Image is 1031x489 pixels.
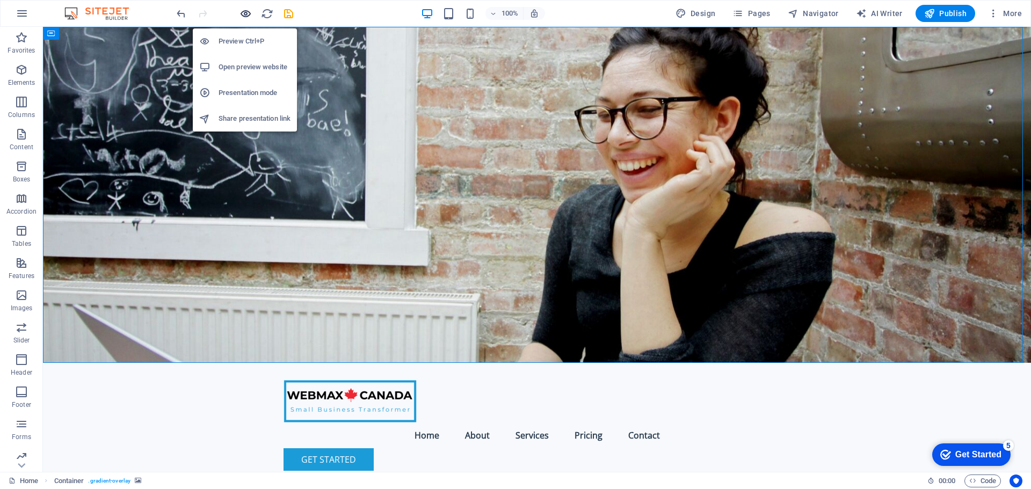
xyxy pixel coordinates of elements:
[13,175,31,184] p: Boxes
[219,86,291,99] h6: Presentation mode
[9,5,87,28] div: Get Started 5 items remaining, 0% complete
[8,78,35,87] p: Elements
[783,5,843,22] button: Navigator
[175,8,187,20] i: Undo: Change image (Ctrl+Z)
[13,336,30,345] p: Slider
[10,143,33,151] p: Content
[219,61,291,74] h6: Open preview website
[852,5,907,22] button: AI Writer
[219,112,291,125] h6: Share presentation link
[282,7,295,20] button: save
[260,7,273,20] button: reload
[788,8,839,19] span: Navigator
[676,8,716,19] span: Design
[175,7,187,20] button: undo
[9,475,38,487] a: Click to cancel selection. Double-click to open Pages
[529,9,539,18] i: On resize automatically adjust zoom level to fit chosen device.
[856,8,903,19] span: AI Writer
[79,2,90,13] div: 5
[54,475,84,487] span: Click to select. Double-click to edit
[11,368,32,377] p: Header
[1010,475,1022,487] button: Usercentrics
[8,46,35,55] p: Favorites
[502,7,519,20] h6: 100%
[927,475,956,487] h6: Session time
[88,475,130,487] span: . gradient-overlay
[924,8,967,19] span: Publish
[12,400,31,409] p: Footer
[732,8,770,19] span: Pages
[946,477,948,485] span: :
[11,304,33,312] p: Images
[728,5,774,22] button: Pages
[939,475,955,487] span: 00 00
[12,433,31,441] p: Forms
[9,272,34,280] p: Features
[32,12,78,21] div: Get Started
[54,475,142,487] nav: breadcrumb
[969,475,996,487] span: Code
[485,7,524,20] button: 100%
[964,475,1001,487] button: Code
[12,239,31,248] p: Tables
[62,7,142,20] img: Editor Logo
[984,5,1026,22] button: More
[988,8,1022,19] span: More
[671,5,720,22] div: Design (Ctrl+Alt+Y)
[916,5,975,22] button: Publish
[671,5,720,22] button: Design
[219,35,291,48] h6: Preview Ctrl+P
[8,111,35,119] p: Columns
[135,478,141,484] i: This element contains a background
[6,207,37,216] p: Accordion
